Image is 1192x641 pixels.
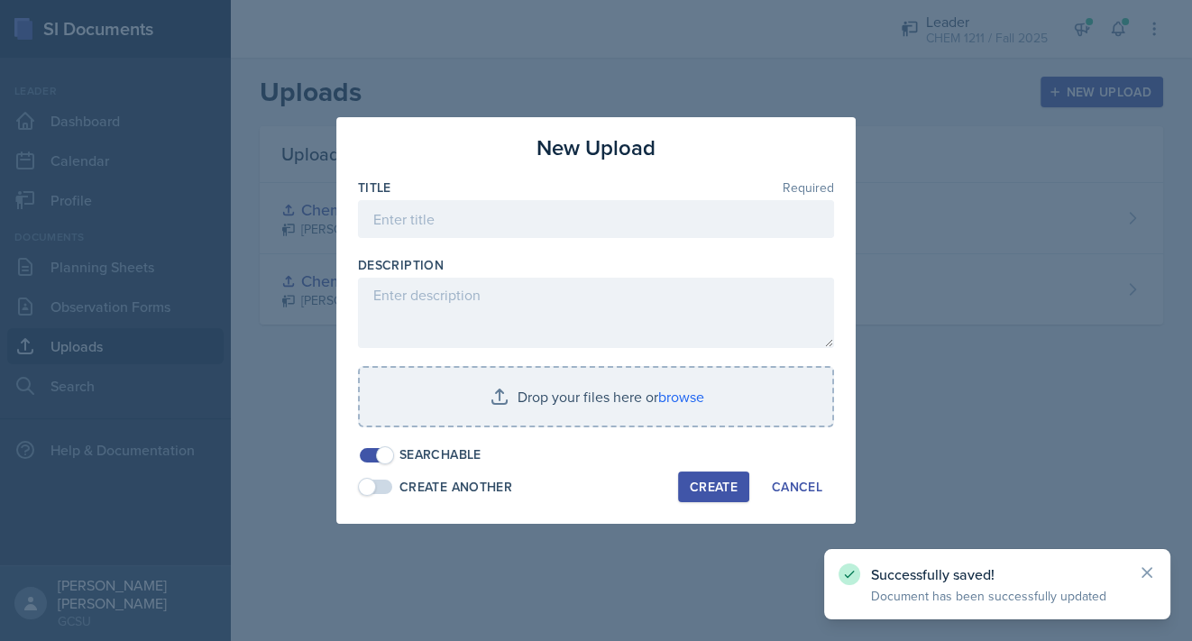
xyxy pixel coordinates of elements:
[678,472,749,502] button: Create
[399,445,481,464] div: Searchable
[358,256,444,274] label: Description
[871,565,1123,583] p: Successfully saved!
[399,478,512,497] div: Create Another
[536,132,656,164] h3: New Upload
[871,587,1123,605] p: Document has been successfully updated
[783,181,834,194] span: Required
[358,179,391,197] label: Title
[760,472,834,502] button: Cancel
[358,200,834,238] input: Enter title
[690,480,738,494] div: Create
[772,480,822,494] div: Cancel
